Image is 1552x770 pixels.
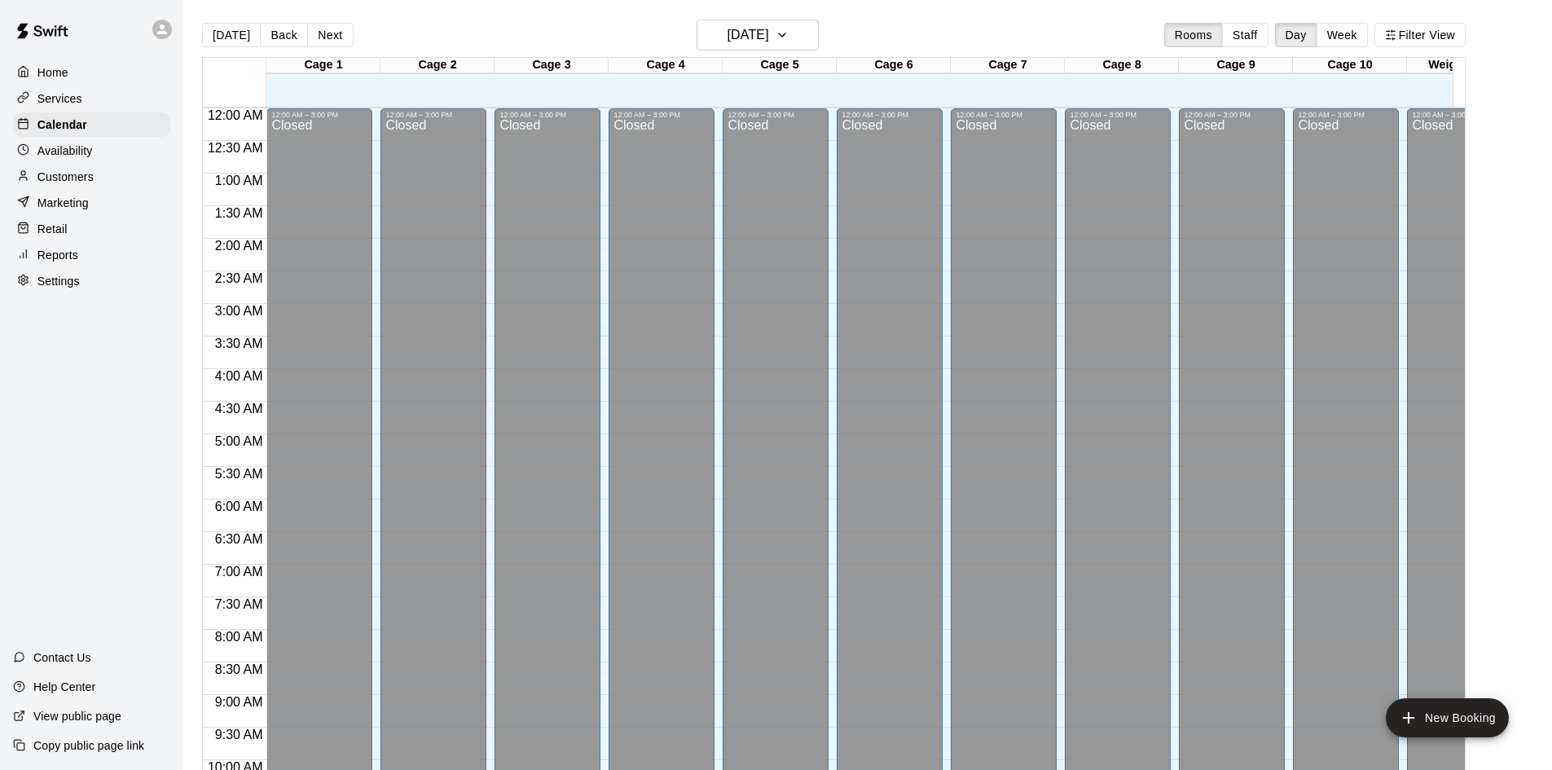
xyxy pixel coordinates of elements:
p: Settings [37,273,80,289]
span: 2:00 AM [211,239,267,253]
button: [DATE] [697,20,819,51]
div: 12:00 AM – 3:00 PM [499,111,596,119]
button: Filter View [1374,23,1466,47]
div: Cage 5 [723,58,837,73]
button: Day [1275,23,1317,47]
span: 5:30 AM [211,467,267,481]
p: Home [37,64,68,81]
button: Staff [1222,23,1268,47]
a: Reports [13,243,170,267]
button: Week [1317,23,1368,47]
button: Back [260,23,308,47]
span: 7:30 AM [211,597,267,611]
div: Cage 1 [266,58,380,73]
a: Calendar [13,112,170,137]
p: Customers [37,169,94,185]
a: Settings [13,269,170,293]
div: Weight room [1407,58,1521,73]
p: Retail [37,221,68,237]
span: 3:00 AM [211,304,267,318]
p: Calendar [37,117,87,133]
a: Marketing [13,191,170,215]
span: 3:30 AM [211,337,267,350]
span: 12:00 AM [204,108,267,122]
button: Next [307,23,353,47]
div: Cage 4 [609,58,723,73]
div: Cage 2 [380,58,495,73]
span: 8:00 AM [211,630,267,644]
span: 2:30 AM [211,271,267,285]
span: 12:30 AM [204,141,267,155]
a: Availability [13,139,170,163]
a: Retail [13,217,170,241]
span: 7:00 AM [211,565,267,579]
div: 12:00 AM – 3:00 PM [842,111,938,119]
p: Copy public page link [33,737,144,754]
div: 12:00 AM – 3:00 PM [1184,111,1280,119]
span: 9:30 AM [211,728,267,741]
span: 9:00 AM [211,695,267,709]
p: Marketing [37,195,89,211]
span: 1:30 AM [211,206,267,220]
div: Cage 10 [1293,58,1407,73]
div: 12:00 AM – 3:00 PM [956,111,1052,119]
span: 8:30 AM [211,662,267,676]
button: Rooms [1164,23,1223,47]
div: Cage 7 [951,58,1065,73]
span: 1:00 AM [211,174,267,187]
p: View public page [33,708,121,724]
a: Home [13,60,170,85]
span: 6:00 AM [211,499,267,513]
div: Cage 3 [495,58,609,73]
span: 5:00 AM [211,434,267,448]
div: Cage 8 [1065,58,1179,73]
a: Services [13,86,170,111]
button: [DATE] [202,23,261,47]
div: 12:00 AM – 3:00 PM [385,111,481,119]
span: 6:30 AM [211,532,267,546]
div: 12:00 AM – 3:00 PM [728,111,824,119]
div: 12:00 AM – 3:00 PM [1412,111,1508,119]
p: Availability [37,143,93,159]
p: Help Center [33,679,95,695]
p: Reports [37,247,78,263]
p: Contact Us [33,649,91,666]
div: Cage 6 [837,58,951,73]
div: 12:00 AM – 3:00 PM [1070,111,1166,119]
button: add [1386,698,1509,737]
p: Services [37,90,82,107]
div: 12:00 AM – 3:00 PM [1298,111,1394,119]
span: 4:00 AM [211,369,267,383]
div: 12:00 AM – 3:00 PM [613,111,710,119]
a: Customers [13,165,170,189]
h6: [DATE] [728,24,769,46]
div: Cage 9 [1179,58,1293,73]
span: 4:30 AM [211,402,267,416]
div: 12:00 AM – 3:00 PM [271,111,367,119]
